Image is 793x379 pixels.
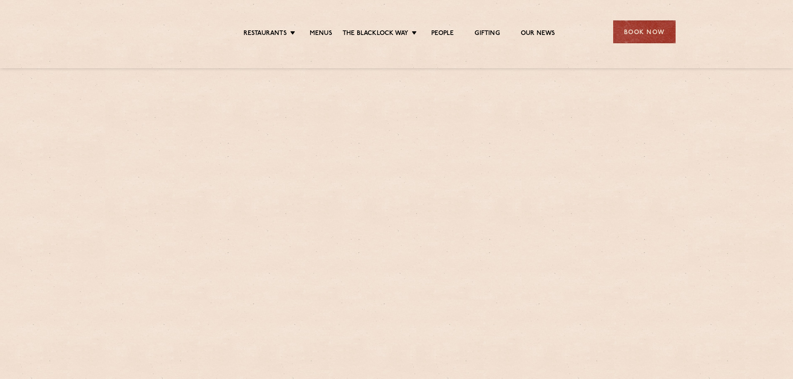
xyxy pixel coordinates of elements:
[343,30,408,39] a: The Blacklock Way
[244,30,287,39] a: Restaurants
[613,20,676,43] div: Book Now
[118,8,190,56] img: svg%3E
[431,30,454,39] a: People
[475,30,500,39] a: Gifting
[310,30,332,39] a: Menus
[521,30,555,39] a: Our News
